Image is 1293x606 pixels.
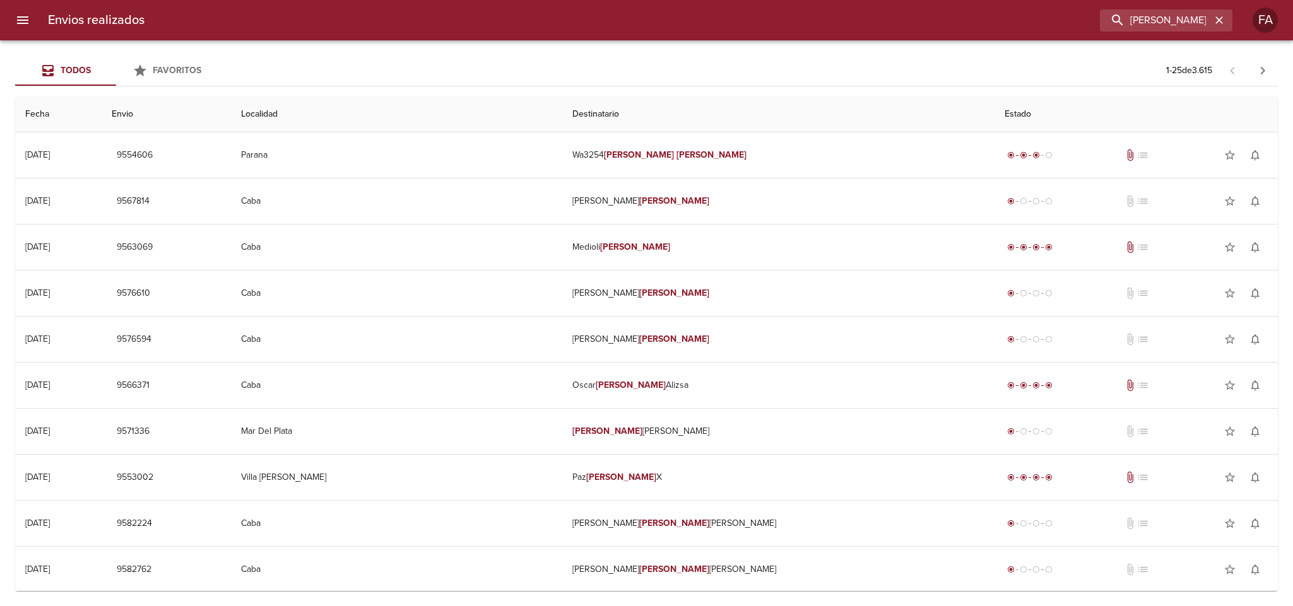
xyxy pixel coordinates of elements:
[1243,419,1268,444] button: Activar notificaciones
[1253,8,1278,33] div: FA
[1224,241,1236,253] span: star_border
[1045,335,1053,343] span: radio_button_unchecked
[112,236,158,259] button: 9563069
[1243,373,1268,398] button: Activar notificaciones
[231,96,562,132] th: Localidad
[231,271,562,316] td: Caba
[25,380,50,390] div: [DATE]
[639,564,709,574] em: [PERSON_NAME]
[1137,241,1149,253] span: No tiene pedido asociado
[1045,382,1053,389] span: radio_button_checked
[1243,327,1268,352] button: Activar notificaciones
[604,149,674,160] em: [PERSON_NAME]
[1005,333,1055,346] div: Generado
[1045,428,1053,435] span: radio_button_unchecked
[61,65,91,76] span: Todos
[231,455,562,500] td: Villa [PERSON_NAME]
[1224,517,1236,530] span: star_border
[1137,425,1149,438] span: No tiene pedido asociado
[1249,563,1261,576] span: notifications_none
[48,10,145,30] h6: Envios realizados
[1032,335,1040,343] span: radio_button_unchecked
[117,332,151,347] span: 9576594
[117,194,150,209] span: 9567814
[117,286,150,301] span: 9576610
[562,96,995,132] th: Destinatario
[562,317,995,362] td: [PERSON_NAME]
[596,380,666,390] em: [PERSON_NAME]
[231,363,562,408] td: Caba
[1020,197,1027,205] span: radio_button_unchecked
[1249,425,1261,438] span: notifications_none
[117,470,153,486] span: 9553002
[1243,511,1268,536] button: Activar notificaciones
[1137,287,1149,300] span: No tiene pedido asociado
[1124,287,1137,300] span: No tiene documentos adjuntos
[25,426,50,436] div: [DATE]
[1224,287,1236,300] span: star_border
[1224,195,1236,207] span: star_border
[1020,243,1027,251] span: radio_button_checked
[562,455,995,500] td: Paz X
[1045,520,1053,527] span: radio_button_unchecked
[639,195,709,206] em: [PERSON_NAME]
[231,132,562,178] td: Parana
[1137,379,1149,392] span: No tiene pedido asociado
[102,96,231,132] th: Envio
[1032,428,1040,435] span: radio_button_unchecked
[1020,289,1027,297] span: radio_button_unchecked
[112,512,157,535] button: 9582224
[1032,243,1040,251] span: radio_button_checked
[1249,517,1261,530] span: notifications_none
[1007,382,1015,389] span: radio_button_checked
[572,426,642,436] em: [PERSON_NAME]
[231,317,562,362] td: Caba
[25,149,50,160] div: [DATE]
[25,195,50,206] div: [DATE]
[1243,143,1268,168] button: Activar notificaciones
[1137,563,1149,576] span: No tiene pedido asociado
[231,547,562,592] td: Caba
[1045,243,1053,251] span: radio_button_checked
[562,501,995,546] td: [PERSON_NAME] [PERSON_NAME]
[1045,289,1053,297] span: radio_button_unchecked
[1032,566,1040,573] span: radio_button_unchecked
[1224,333,1236,346] span: star_border
[1005,379,1055,392] div: Entregado
[231,409,562,454] td: Mar Del Plata
[1217,327,1243,352] button: Agregar a favoritos
[639,334,709,344] em: [PERSON_NAME]
[1020,151,1027,159] span: radio_button_checked
[1249,287,1261,300] span: notifications_none
[1007,243,1015,251] span: radio_button_checked
[1007,151,1015,159] span: radio_button_checked
[112,328,156,351] button: 9576594
[1137,333,1149,346] span: No tiene pedido asociado
[15,96,102,132] th: Fecha
[1005,517,1055,530] div: Generado
[25,472,50,482] div: [DATE]
[1007,474,1015,481] span: radio_button_checked
[1100,9,1211,32] input: buscar
[586,472,656,482] em: [PERSON_NAME]
[639,288,709,298] em: [PERSON_NAME]
[231,224,562,270] td: Caba
[1020,474,1027,481] span: radio_button_checked
[1217,511,1243,536] button: Agregar a favoritos
[231,178,562,224] td: Caba
[1217,373,1243,398] button: Agregar a favoritos
[112,420,155,443] button: 9571336
[112,282,155,305] button: 9576610
[1137,471,1149,484] span: No tiene pedido asociado
[1020,382,1027,389] span: radio_button_checked
[562,409,995,454] td: [PERSON_NAME]
[562,132,995,178] td: Wa3254
[1020,566,1027,573] span: radio_button_unchecked
[117,148,153,163] span: 9554606
[25,288,50,298] div: [DATE]
[1032,151,1040,159] span: radio_button_checked
[1249,195,1261,207] span: notifications_none
[112,466,158,489] button: 9553002
[1007,428,1015,435] span: radio_button_checked
[1224,149,1236,161] span: star_border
